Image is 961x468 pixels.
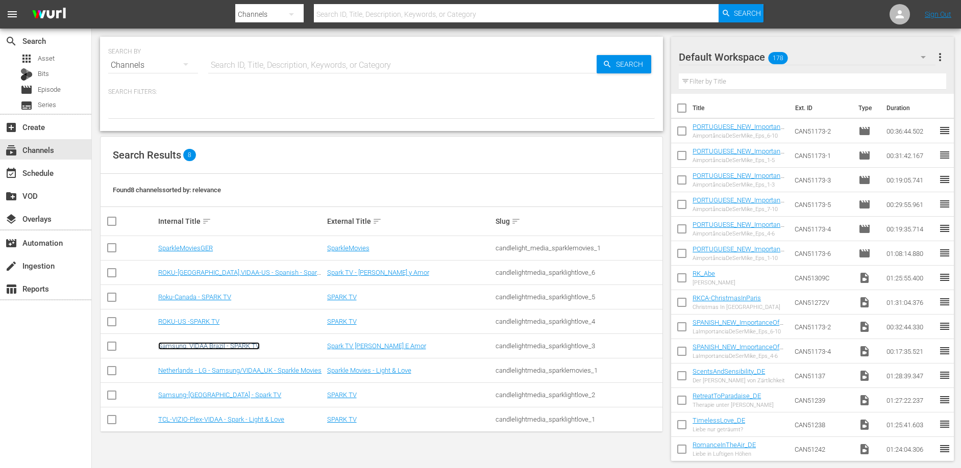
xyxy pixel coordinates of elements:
[693,441,756,449] a: RomanceInTheAir_DE
[6,8,18,20] span: menu
[158,244,213,252] a: SparkleMoviesGER
[693,245,784,261] a: PORTUGUESE_NEW_ImportanceOfBeingMike_Eps_1-10
[882,290,939,315] td: 01:31:04.376
[158,269,321,284] a: ROKU-[GEOGRAPHIC_DATA],VIDAA-US - Spanish - Spark TV - [PERSON_NAME] y Amor
[20,53,33,65] span: Asset
[858,345,871,357] span: Video
[939,369,951,381] span: reorder
[679,43,935,71] div: Default Workspace
[791,192,854,217] td: CAN51173-5
[38,69,49,79] span: Bits
[791,241,854,266] td: CAN51173-6
[693,123,784,138] a: PORTUGUESE_NEW_ImportanceOfBeingMike_Eps_6-10
[693,343,783,358] a: SPANISH_NEW_ImportanceOfBeingMike_Eps_4-6
[791,119,854,143] td: CAN51173-2
[791,315,854,339] td: CAN51173-2
[858,125,871,137] span: Episode
[158,415,284,423] a: TCL-VIZIO-Plex-VIDAA - Spark - Light & Love
[939,320,951,332] span: reorder
[939,394,951,406] span: reorder
[20,99,33,112] span: Series
[327,293,357,301] a: SPARK TV
[5,237,17,249] span: Automation
[5,35,17,47] span: Search
[880,94,942,122] th: Duration
[858,419,871,431] span: Video
[882,388,939,412] td: 01:27:22.237
[693,221,784,236] a: PORTUGUESE_NEW_ImportanceOfBeingMike_Eps_4-6_Update
[5,213,17,225] span: Overlays
[327,318,357,325] a: SPARK TV
[693,181,786,188] div: AimportânciaDeSerMike_Eps_1-3
[882,143,939,168] td: 00:31:42.167
[158,342,260,350] a: Samsung, VIDAA Brazil - SPARK TV
[158,293,231,301] a: Roku-Canada - SPARK TV
[693,94,789,122] th: Title
[882,363,939,388] td: 01:28:39.347
[939,222,951,235] span: reorder
[939,443,951,455] span: reorder
[693,294,761,302] a: RKCA-ChristmasInParis
[693,353,786,359] div: LaImportanciaDeSerMike_Eps_4-6
[612,55,651,73] span: Search
[113,186,221,194] span: Found 8 channels sorted by: relevance
[327,342,426,350] a: Spark TV [PERSON_NAME] E Amor
[693,270,715,277] a: RK_Abe
[158,391,281,399] a: Samsung-[GEOGRAPHIC_DATA] - Spark TV
[789,94,852,122] th: Ext. ID
[882,266,939,290] td: 01:25:55.400
[327,391,357,399] a: SPARK TV
[882,412,939,437] td: 01:25:41.603
[858,394,871,406] span: Video
[939,271,951,283] span: reorder
[20,84,33,96] span: Episode
[5,283,17,295] span: Reports
[939,296,951,308] span: reorder
[925,10,951,18] a: Sign Out
[158,367,322,374] a: Netherlands - LG - Samsung/VIDAA_UK - Sparkle Movies
[496,293,661,301] div: candlelightmedia_sparklightlove_5
[858,198,871,211] span: Episode
[693,279,735,286] div: [PERSON_NAME]
[882,192,939,217] td: 00:29:55.961
[24,3,73,27] img: ans4CAIJ8jUAAAAAAAAAAAAAAAAAAAAAAAAgQb4GAAAAAAAAAAAAAAAAAAAAAAAAJMjXAAAAAAAAAAAAAAAAAAAAAAAAgAT5G...
[858,443,871,455] span: Video
[327,244,369,252] a: SparkleMovies
[693,147,784,163] a: PORTUGUESE_NEW_ImportanceOfBeingMike_Eps_1-5
[693,133,786,139] div: AimportânciaDeSerMike_Eps_6-10
[5,260,17,272] span: Ingestion
[693,426,745,433] div: Liebe nur geträumt?
[693,377,785,384] div: Der [PERSON_NAME] von Zärtlichkeit
[38,54,55,64] span: Asset
[939,173,951,186] span: reorder
[791,290,854,315] td: CAN51272V
[791,266,854,290] td: CAN51309C
[791,363,854,388] td: CAN51137
[511,217,521,226] span: sort
[693,196,786,212] a: PORTUGUESE_NEW_ImportanceOfBeingMike_Eps_7-10_Update
[791,412,854,437] td: CAN51238
[939,149,951,161] span: reorder
[858,370,871,382] span: Video
[693,157,786,164] div: AimportânciaDeSerMike_Eps_1-5
[5,167,17,179] span: Schedule
[939,247,951,259] span: reorder
[496,367,661,374] div: candlelightmedia_sparklemovies_1
[858,223,871,235] span: Episode
[113,149,181,161] span: Search Results
[734,4,761,22] span: Search
[496,415,661,423] div: candlelightmedia_sparklightlove_1
[693,230,786,237] div: AimportânciaDeSerMike_Eps_4-6
[882,119,939,143] td: 00:36:44.502
[791,437,854,461] td: CAN51242
[769,47,788,69] span: 178
[882,437,939,461] td: 01:24:04.306
[5,121,17,134] span: Create
[373,217,382,226] span: sort
[327,269,429,276] a: Spark TV - [PERSON_NAME] y Amor
[858,149,871,162] span: Episode
[496,318,661,325] div: candlelightmedia_sparklightlove_4
[693,255,786,262] div: AimportânciaDeSerMike_Eps_1-10
[38,85,61,95] span: Episode
[882,315,939,339] td: 00:32:44.330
